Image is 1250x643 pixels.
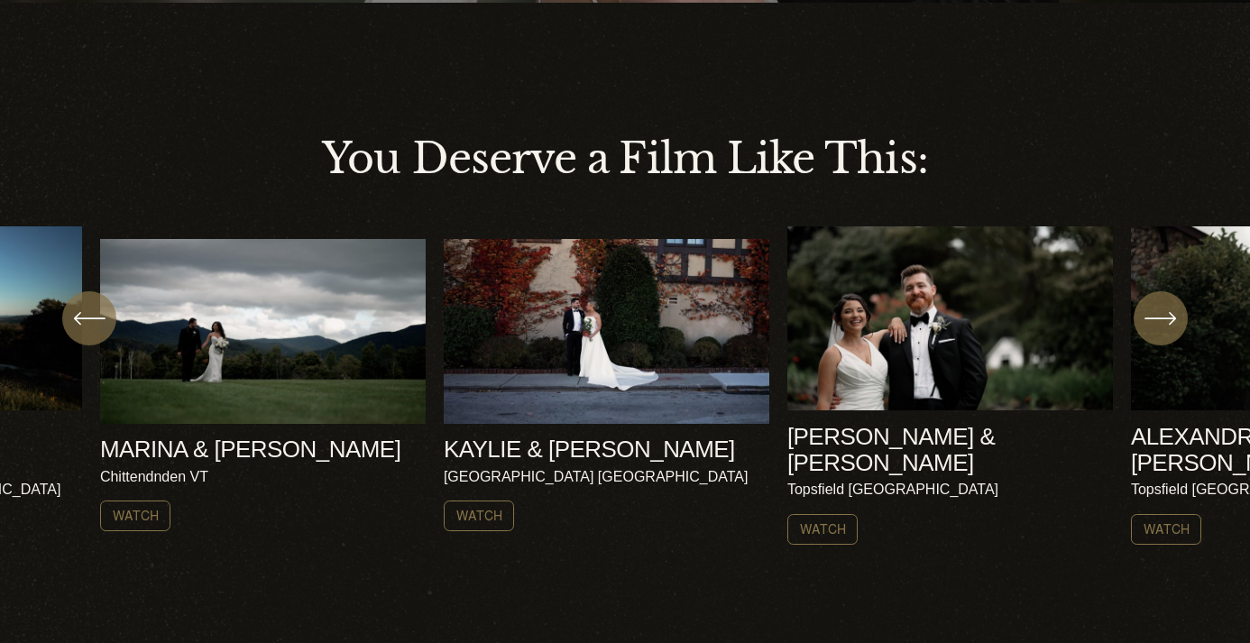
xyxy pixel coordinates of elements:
button: Previous [62,291,116,345]
button: Next [1134,291,1188,345]
a: Watch [100,501,171,531]
a: Watch [1131,514,1202,545]
a: Watch [787,514,859,545]
a: Watch [444,501,515,531]
p: You Deserve a Film Like This: [100,128,1150,190]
